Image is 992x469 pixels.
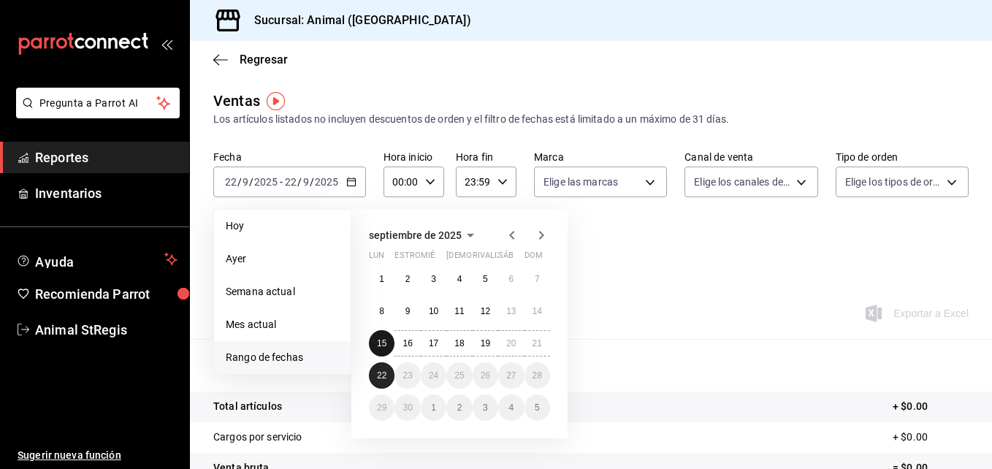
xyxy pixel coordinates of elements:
abbr: 8 de septiembre de 2025 [379,306,384,316]
button: Regresar [213,53,288,66]
abbr: 3 de octubre de 2025 [483,403,488,413]
button: 2 de octubre de 2025 [446,394,472,421]
p: Cargos por servicio [213,430,302,445]
abbr: domingo [524,251,543,266]
span: septiembre de 2025 [369,229,462,241]
button: 3 de octubre de 2025 [473,394,498,421]
span: / [310,176,314,188]
span: Regresar [240,53,288,66]
abbr: 27 de septiembre de 2025 [506,370,516,381]
span: Ayuda [35,251,159,268]
abbr: 6 de septiembre de 2025 [508,274,514,284]
button: 13 de septiembre de 2025 [498,298,524,324]
button: 10 de septiembre de 2025 [421,298,446,324]
label: Hora fin [456,152,516,162]
abbr: sábado [498,251,514,266]
abbr: 23 de septiembre de 2025 [402,370,412,381]
font: Inventarios [35,186,102,201]
font: Animal StRegis [35,322,127,338]
p: + $0.00 [893,430,969,445]
abbr: 21 de septiembre de 2025 [533,338,542,348]
button: septiembre de 2025 [369,226,479,244]
abbr: 18 de septiembre de 2025 [454,338,464,348]
button: open_drawer_menu [161,38,172,50]
abbr: 3 de septiembre de 2025 [431,274,436,284]
label: Hora inicio [384,152,444,162]
img: Marcador de información sobre herramientas [267,92,285,110]
button: 19 de septiembre de 2025 [473,330,498,356]
span: Rango de fechas [226,350,339,365]
input: ---- [314,176,339,188]
abbr: 10 de septiembre de 2025 [429,306,438,316]
div: Los artículos listados no incluyen descuentos de orden y el filtro de fechas está limitado a un m... [213,112,969,127]
span: Hoy [226,218,339,234]
font: Recomienda Parrot [35,286,150,302]
span: Elige los canales de venta [694,175,790,189]
span: Pregunta a Parrot AI [39,96,157,111]
abbr: 19 de septiembre de 2025 [481,338,490,348]
input: ---- [253,176,278,188]
abbr: martes [394,251,440,266]
button: 15 de septiembre de 2025 [369,330,394,356]
span: / [249,176,253,188]
span: / [297,176,302,188]
abbr: 20 de septiembre de 2025 [506,338,516,348]
button: 28 de septiembre de 2025 [524,362,550,389]
button: 25 de septiembre de 2025 [446,362,472,389]
button: 23 de septiembre de 2025 [394,362,420,389]
div: Ventas [213,90,260,112]
abbr: 28 de septiembre de 2025 [533,370,542,381]
span: - [280,176,283,188]
abbr: 2 de septiembre de 2025 [405,274,411,284]
button: 24 de septiembre de 2025 [421,362,446,389]
label: Marca [534,152,667,162]
abbr: 9 de septiembre de 2025 [405,306,411,316]
button: 20 de septiembre de 2025 [498,330,524,356]
button: 14 de septiembre de 2025 [524,298,550,324]
button: 9 de septiembre de 2025 [394,298,420,324]
button: 1 de octubre de 2025 [421,394,446,421]
span: Ayer [226,251,339,267]
button: 16 de septiembre de 2025 [394,330,420,356]
span: Semana actual [226,284,339,300]
button: 12 de septiembre de 2025 [473,298,498,324]
abbr: 4 de octubre de 2025 [508,403,514,413]
abbr: 11 de septiembre de 2025 [454,306,464,316]
input: -- [224,176,237,188]
p: + $0.00 [893,399,969,414]
abbr: viernes [473,251,513,266]
abbr: 7 de septiembre de 2025 [535,274,540,284]
abbr: 24 de septiembre de 2025 [429,370,438,381]
button: 6 de septiembre de 2025 [498,266,524,292]
abbr: 16 de septiembre de 2025 [402,338,412,348]
abbr: 13 de septiembre de 2025 [506,306,516,316]
abbr: 5 de septiembre de 2025 [483,274,488,284]
button: 17 de septiembre de 2025 [421,330,446,356]
abbr: 30 de septiembre de 2025 [402,403,412,413]
a: Pregunta a Parrot AI [10,106,180,121]
button: 5 de octubre de 2025 [524,394,550,421]
font: Sugerir nueva función [18,449,121,461]
button: 4 de septiembre de 2025 [446,266,472,292]
button: Pregunta a Parrot AI [16,88,180,118]
abbr: 26 de septiembre de 2025 [481,370,490,381]
button: 5 de septiembre de 2025 [473,266,498,292]
button: 30 de septiembre de 2025 [394,394,420,421]
button: 2 de septiembre de 2025 [394,266,420,292]
button: 1 de septiembre de 2025 [369,266,394,292]
button: 8 de septiembre de 2025 [369,298,394,324]
label: Tipo de orden [836,152,969,162]
abbr: 15 de septiembre de 2025 [377,338,386,348]
abbr: miércoles [421,251,435,266]
abbr: 4 de septiembre de 2025 [457,274,462,284]
p: Total artículos [213,399,282,414]
button: 4 de octubre de 2025 [498,394,524,421]
abbr: 25 de septiembre de 2025 [454,370,464,381]
span: / [237,176,242,188]
abbr: 29 de septiembre de 2025 [377,403,386,413]
font: Reportes [35,150,88,165]
input: -- [242,176,249,188]
abbr: 17 de septiembre de 2025 [429,338,438,348]
button: 21 de septiembre de 2025 [524,330,550,356]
